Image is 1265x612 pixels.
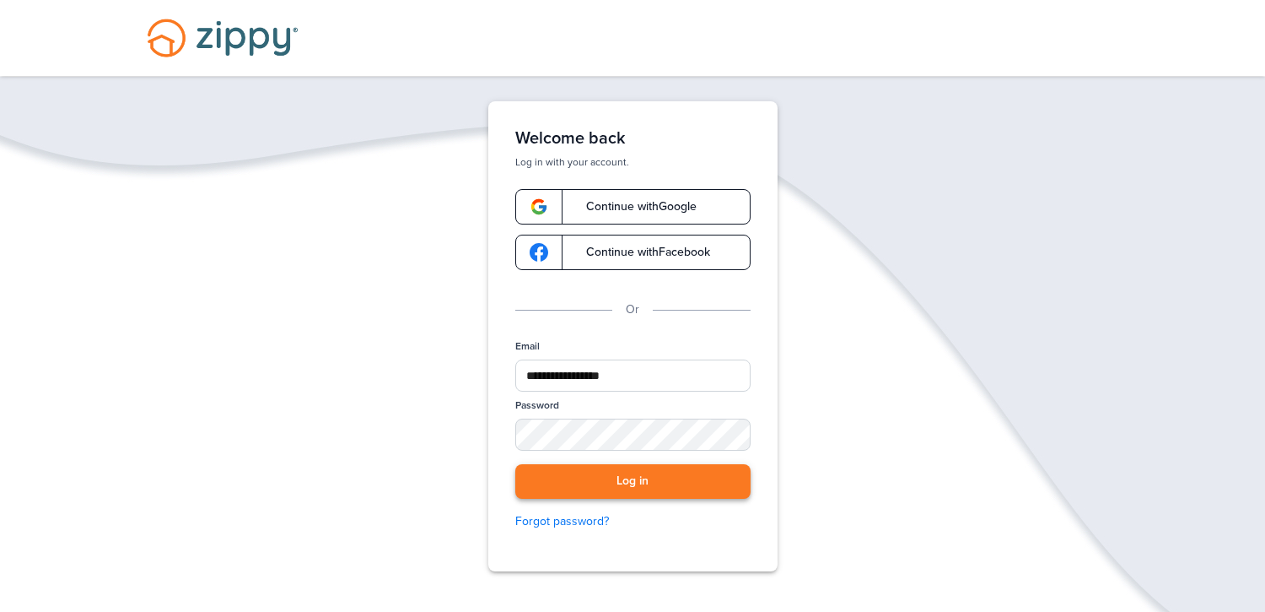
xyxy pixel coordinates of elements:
a: google-logoContinue withGoogle [515,189,751,225]
a: google-logoContinue withFacebook [515,235,751,270]
label: Password [515,398,559,413]
img: google-logo [530,243,548,262]
img: google-logo [530,198,548,216]
span: Continue with Facebook [569,246,710,258]
span: Continue with Google [569,201,697,213]
label: Email [515,339,540,354]
button: Log in [515,464,751,499]
a: Forgot password? [515,512,751,531]
input: Password [515,419,751,451]
input: Email [515,360,751,392]
p: Log in with your account. [515,155,751,169]
p: Or [626,301,639,319]
h1: Welcome back [515,128,751,149]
